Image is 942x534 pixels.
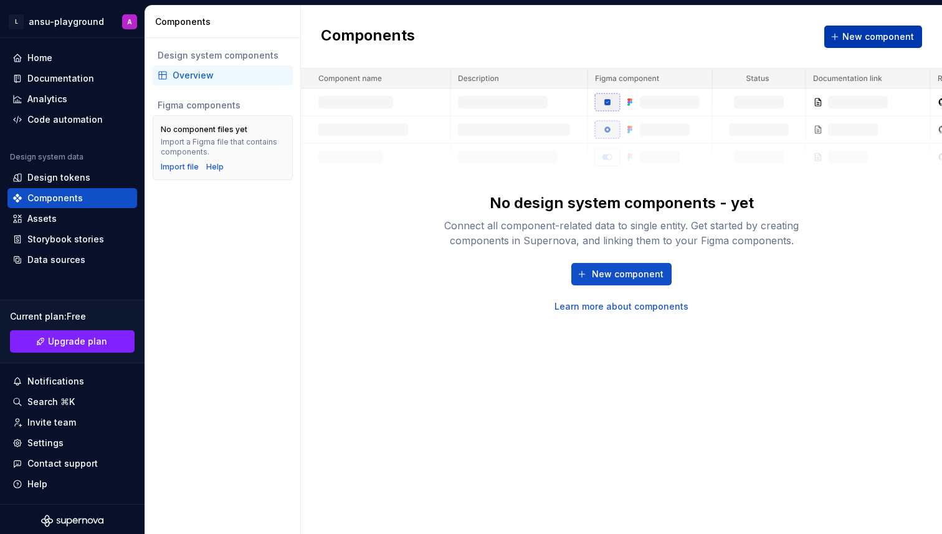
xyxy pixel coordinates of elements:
div: Data sources [27,254,85,266]
a: Storybook stories [7,229,137,249]
div: No component files yet [161,125,247,135]
div: L [9,14,24,29]
button: Notifications [7,371,137,391]
span: New component [592,268,664,280]
a: Help [206,162,224,172]
a: Learn more about components [554,300,688,313]
button: Help [7,474,137,494]
div: Design tokens [27,171,90,184]
div: Assets [27,212,57,225]
div: Current plan : Free [10,310,135,323]
a: Components [7,188,137,208]
a: Design tokens [7,168,137,188]
button: Contact support [7,454,137,474]
button: Upgrade plan [10,330,135,353]
div: Contact support [27,457,98,470]
div: Invite team [27,416,76,429]
div: Connect all component-related data to single entity. Get started by creating components in Supern... [422,218,821,248]
div: Code automation [27,113,103,126]
a: Assets [7,209,137,229]
a: Overview [153,65,293,85]
svg: Supernova Logo [41,515,103,527]
div: Help [27,478,47,490]
div: Components [155,16,295,28]
div: Search ⌘K [27,396,75,408]
button: New component [571,263,672,285]
div: Design system components [158,49,288,62]
div: Settings [27,437,64,449]
span: New component [842,31,914,43]
a: Data sources [7,250,137,270]
button: New component [824,26,922,48]
div: Notifications [27,375,84,388]
a: Home [7,48,137,68]
button: Import file [161,162,199,172]
a: Analytics [7,89,137,109]
div: Design system data [10,152,83,162]
a: Documentation [7,69,137,88]
div: A [127,17,132,27]
div: Figma components [158,99,288,112]
div: Home [27,52,52,64]
a: Code automation [7,110,137,130]
div: Analytics [27,93,67,105]
button: Lansu-playgroundA [2,8,142,35]
div: No design system components - yet [490,193,754,213]
h2: Components [321,26,415,48]
div: Storybook stories [27,233,104,246]
button: Search ⌘K [7,392,137,412]
a: Settings [7,433,137,453]
div: Documentation [27,72,94,85]
a: Invite team [7,412,137,432]
div: Components [27,192,83,204]
div: ansu-playground [29,16,104,28]
span: Upgrade plan [48,335,107,348]
div: Import a Figma file that contains components. [161,137,285,157]
div: Overview [173,69,288,82]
